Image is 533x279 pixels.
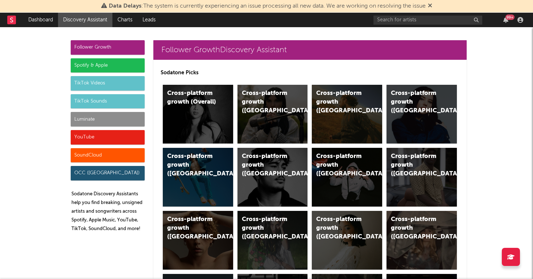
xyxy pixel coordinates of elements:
div: Luminate [71,112,145,126]
a: Cross-platform growth (Overall) [163,85,233,143]
a: Follower GrowthDiscovery Assistant [153,40,467,60]
a: Cross-platform growth ([GEOGRAPHIC_DATA]) [387,85,457,143]
input: Search for artists [373,16,482,25]
div: Cross-platform growth ([GEOGRAPHIC_DATA]) [316,89,365,115]
div: Cross-platform growth ([GEOGRAPHIC_DATA]) [391,89,440,115]
a: Cross-platform growth ([GEOGRAPHIC_DATA]) [312,211,382,270]
div: Cross-platform growth ([GEOGRAPHIC_DATA]) [391,215,440,241]
div: Cross-platform growth ([GEOGRAPHIC_DATA]) [242,152,291,178]
div: Spotify & Apple [71,58,145,73]
p: Sodatone Picks [161,68,459,77]
div: Cross-platform growth ([GEOGRAPHIC_DATA]) [167,152,216,178]
p: Sodatone Discovery Assistants help you find breaking, unsigned artists and songwriters across Spo... [71,190,145,233]
a: Dashboard [23,13,58,27]
div: SoundCloud [71,148,145,163]
a: Cross-platform growth ([GEOGRAPHIC_DATA]) [237,85,308,143]
div: OCC ([GEOGRAPHIC_DATA]) [71,166,145,180]
span: Data Delays [109,3,141,9]
a: Cross-platform growth ([GEOGRAPHIC_DATA]/GSA) [312,148,382,207]
div: Cross-platform growth ([GEOGRAPHIC_DATA]) [242,215,291,241]
a: Cross-platform growth ([GEOGRAPHIC_DATA]) [163,148,233,207]
div: Follower Growth [71,40,145,55]
a: Cross-platform growth ([GEOGRAPHIC_DATA]) [163,211,233,270]
div: Cross-platform growth ([GEOGRAPHIC_DATA]/GSA) [316,152,365,178]
div: TikTok Sounds [71,94,145,109]
a: Cross-platform growth ([GEOGRAPHIC_DATA]) [237,211,308,270]
button: 99+ [503,17,508,23]
div: Cross-platform growth ([GEOGRAPHIC_DATA]) [316,215,365,241]
div: YouTube [71,130,145,145]
a: Cross-platform growth ([GEOGRAPHIC_DATA]) [387,211,457,270]
span: Dismiss [428,3,432,9]
a: Cross-platform growth ([GEOGRAPHIC_DATA]) [387,148,457,207]
div: Cross-platform growth ([GEOGRAPHIC_DATA]) [391,152,440,178]
a: Discovery Assistant [58,13,112,27]
div: TikTok Videos [71,76,145,91]
div: Cross-platform growth ([GEOGRAPHIC_DATA]) [242,89,291,115]
div: Cross-platform growth (Overall) [167,89,216,107]
a: Cross-platform growth ([GEOGRAPHIC_DATA]) [237,148,308,207]
span: : The system is currently experiencing an issue processing all new data. We are working on resolv... [109,3,426,9]
a: Cross-platform growth ([GEOGRAPHIC_DATA]) [312,85,382,143]
a: Charts [112,13,137,27]
div: 99 + [505,14,515,20]
a: Leads [137,13,161,27]
div: Cross-platform growth ([GEOGRAPHIC_DATA]) [167,215,216,241]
